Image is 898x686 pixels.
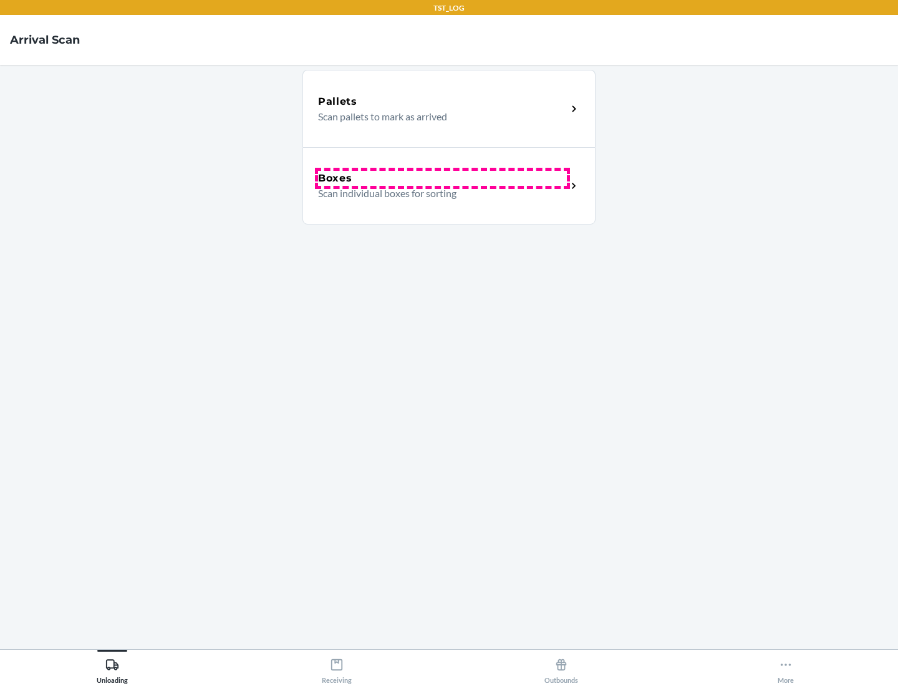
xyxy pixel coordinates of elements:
[318,171,352,186] h5: Boxes
[318,186,557,201] p: Scan individual boxes for sorting
[318,94,357,109] h5: Pallets
[673,650,898,684] button: More
[224,650,449,684] button: Receiving
[302,70,596,147] a: PalletsScan pallets to mark as arrived
[433,2,465,14] p: TST_LOG
[778,653,794,684] div: More
[544,653,578,684] div: Outbounds
[318,109,557,124] p: Scan pallets to mark as arrived
[322,653,352,684] div: Receiving
[302,147,596,225] a: BoxesScan individual boxes for sorting
[97,653,128,684] div: Unloading
[10,32,80,48] h4: Arrival Scan
[449,650,673,684] button: Outbounds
